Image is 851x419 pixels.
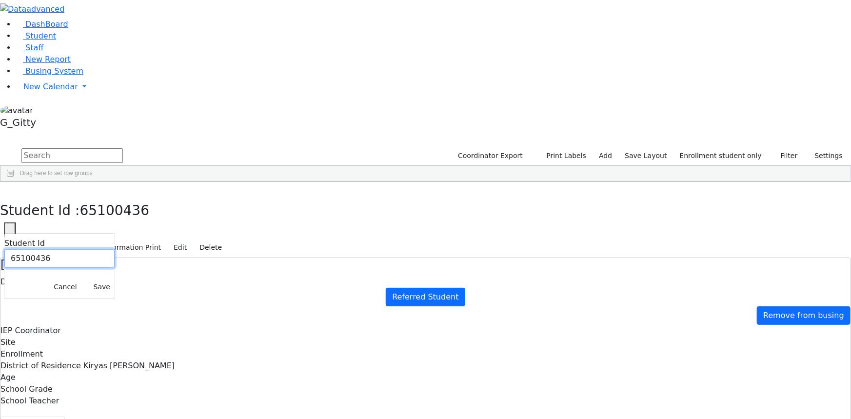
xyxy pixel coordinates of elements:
[16,77,851,97] a: New Calendar
[20,170,93,177] span: Drag here to set row groups
[0,258,851,272] h4: [PERSON_NAME]
[386,288,465,306] a: Referred Student
[0,395,59,407] label: School Teacher
[16,20,68,29] a: DashBoard
[21,148,123,163] input: Search
[89,279,115,295] button: Save
[83,361,175,370] span: Kiryas [PERSON_NAME]
[594,148,616,163] a: Add
[0,383,53,395] label: School Grade
[675,148,766,163] label: Enrollment student only
[757,306,851,325] a: Remove from busing
[535,148,591,163] button: Print Labels
[4,238,45,249] label: Student Id
[0,337,16,348] label: Site
[25,66,83,76] span: Busing System
[452,148,527,163] button: Coordinator Export
[23,82,78,91] span: New Calendar
[763,311,844,320] span: Remove from busing
[16,55,71,64] a: New Report
[70,240,165,255] button: Student Information Print
[0,276,53,288] label: Date of birth:
[25,20,68,29] span: DashBoard
[25,55,71,64] span: New Report
[25,43,43,52] span: Staff
[0,372,16,383] label: Age
[0,276,851,288] div: [DATE]
[620,148,671,163] button: Save Layout
[0,348,43,360] label: Enrollment
[49,279,81,295] button: Cancel
[0,360,81,372] label: District of Residence
[169,240,191,255] button: Edit
[25,31,56,40] span: Student
[195,240,226,255] button: Delete
[80,202,150,219] span: 65100436
[16,66,83,76] a: Busing System
[768,148,802,163] button: Filter
[0,325,61,337] label: IEP Coordinator
[16,31,56,40] a: Student
[4,233,115,299] div: Settings
[16,43,43,52] a: Staff
[802,148,847,163] button: Settings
